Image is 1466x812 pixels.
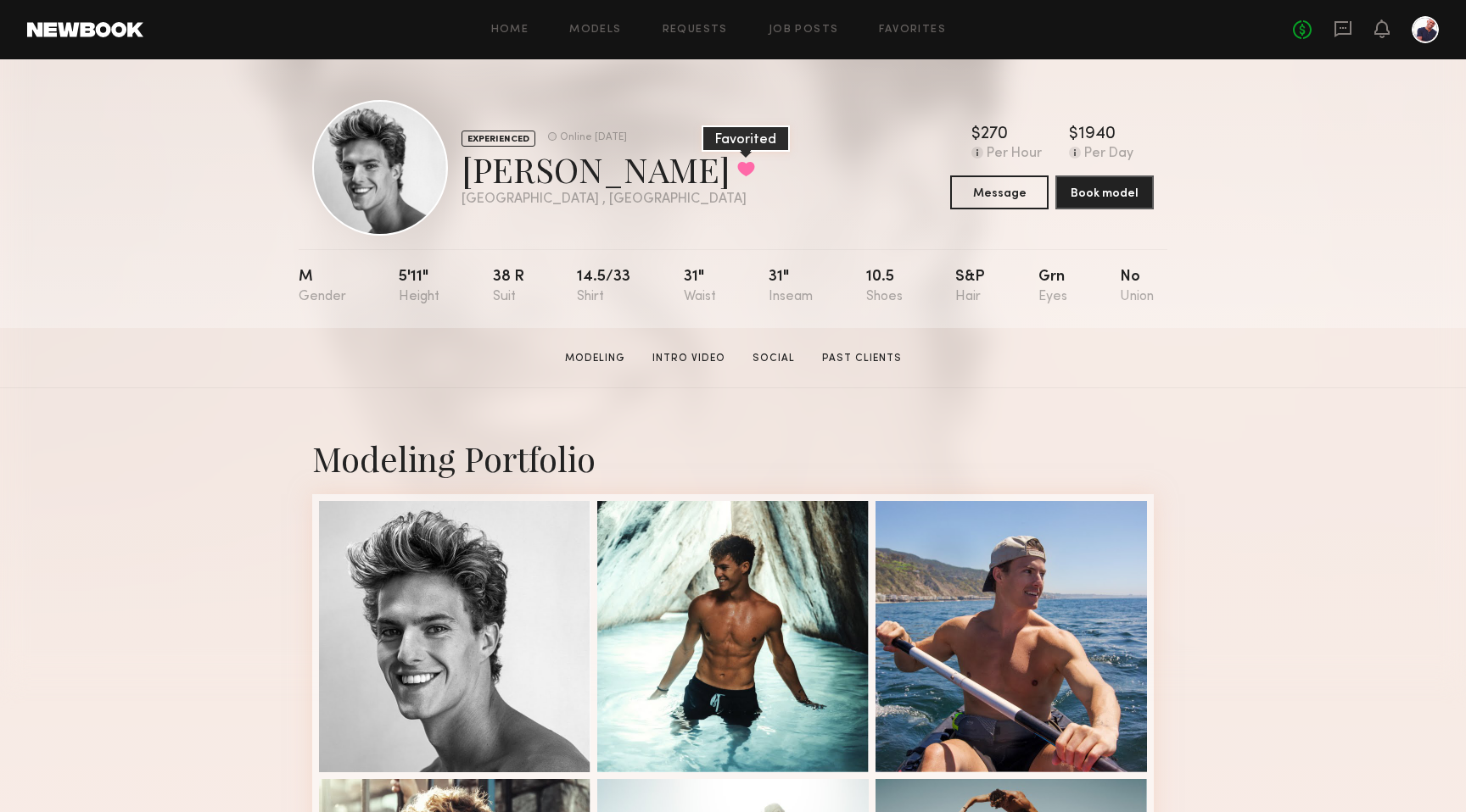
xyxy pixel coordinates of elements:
div: 38 r [493,270,524,304]
div: $ [1069,126,1078,143]
a: Intro Video [646,351,732,366]
a: Home [491,25,529,36]
button: Book model [1055,175,1154,209]
a: Requests [663,25,728,36]
div: [GEOGRAPHIC_DATA] , [GEOGRAPHIC_DATA] [462,192,755,207]
div: S&P [955,270,985,304]
div: 31" [769,270,813,304]
div: 31" [684,270,716,304]
div: No [1120,270,1154,304]
button: Message [950,175,1049,209]
a: Social [746,351,802,366]
div: Grn [1038,270,1067,304]
div: EXPERIENCED [462,131,535,147]
div: $ [971,126,981,143]
a: Models [569,25,621,36]
div: [PERSON_NAME] [462,147,755,192]
div: M [299,270,346,304]
div: Per Day [1084,147,1133,162]
div: 5'11" [399,270,439,304]
div: 270 [981,126,1008,143]
a: Job Posts [769,25,839,36]
a: Favorites [879,25,946,36]
a: Past Clients [815,351,909,366]
div: Online [DATE] [560,132,627,143]
div: Modeling Portfolio [312,436,1154,481]
div: Per Hour [987,147,1042,162]
a: Modeling [558,351,632,366]
div: 14.5/33 [577,270,630,304]
div: 1940 [1078,126,1116,143]
div: 10.5 [866,270,903,304]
